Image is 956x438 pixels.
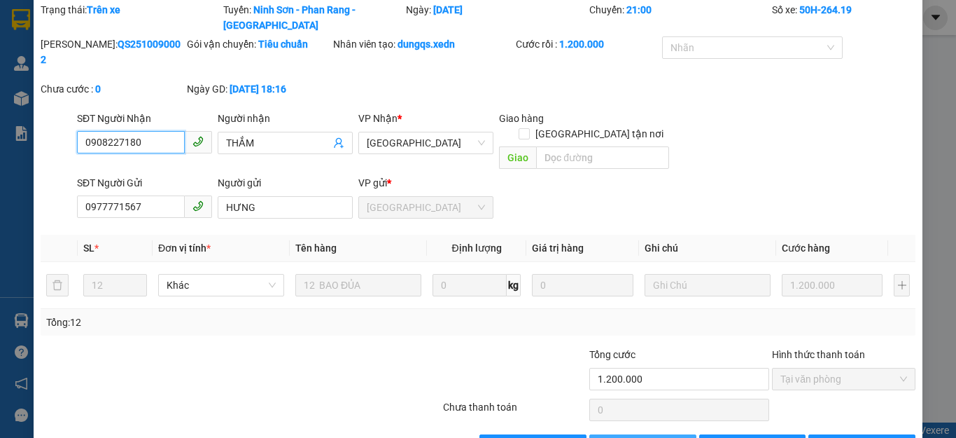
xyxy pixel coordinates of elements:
[192,136,204,147] span: phone
[532,274,633,296] input: 0
[230,83,286,95] b: [DATE] 18:16
[771,2,917,33] div: Số xe:
[772,349,865,360] label: Hình thức thanh toán
[799,4,852,15] b: 50H-264.19
[152,18,185,51] img: logo.jpg
[405,2,587,33] div: Ngày:
[367,132,485,153] span: Sài Gòn
[77,111,212,126] div: SĐT Người Nhận
[530,126,669,142] span: [GEOGRAPHIC_DATA] tận nơi
[639,235,776,262] th: Ghi chú
[333,36,513,52] div: Nhân viên tạo:
[516,36,659,52] div: Cước rồi :
[223,4,356,31] b: Ninh Sơn - Phan Rang - [GEOGRAPHIC_DATA]
[499,113,544,124] span: Giao hàng
[451,242,501,254] span: Định lượng
[258,39,308,50] b: Tiêu chuẩn
[358,175,493,191] div: VP gửi
[187,81,330,97] div: Ngày GD:
[39,2,222,33] div: Trạng thái:
[218,175,353,191] div: Người gửi
[41,36,184,67] div: [PERSON_NAME]:
[192,200,204,212] span: phone
[442,399,588,424] div: Chưa thanh toán
[187,36,330,52] div: Gói vận chuyển:
[782,242,830,254] span: Cước hàng
[626,4,652,15] b: 21:00
[46,274,69,296] button: delete
[87,4,120,15] b: Trên xe
[782,274,883,296] input: 0
[295,274,421,296] input: VD: Bàn, Ghế
[41,81,184,97] div: Chưa cước :
[532,242,584,254] span: Giá trị hàng
[83,242,94,254] span: SL
[645,274,771,296] input: Ghi Chú
[333,137,344,149] span: user-add
[295,242,337,254] span: Tên hàng
[780,369,907,390] span: Tại văn phòng
[358,113,398,124] span: VP Nhận
[118,53,192,64] b: [DOMAIN_NAME]
[222,2,405,33] div: Tuyến:
[536,146,669,169] input: Dọc đường
[46,315,370,330] div: Tổng: 12
[86,20,139,86] b: Gửi khách hàng
[77,175,212,191] div: SĐT Người Gửi
[589,349,635,360] span: Tổng cước
[588,2,771,33] div: Chuyến:
[507,274,521,296] span: kg
[367,197,485,218] span: Quảng Sơn
[559,39,604,50] b: 1.200.000
[17,90,62,156] b: Xe Đăng Nhân
[218,111,353,126] div: Người nhận
[398,39,455,50] b: dungqs.xedn
[118,67,192,84] li: (c) 2017
[433,4,463,15] b: [DATE]
[894,274,910,296] button: plus
[499,146,536,169] span: Giao
[158,242,211,254] span: Đơn vị tính
[167,275,276,296] span: Khác
[95,83,101,95] b: 0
